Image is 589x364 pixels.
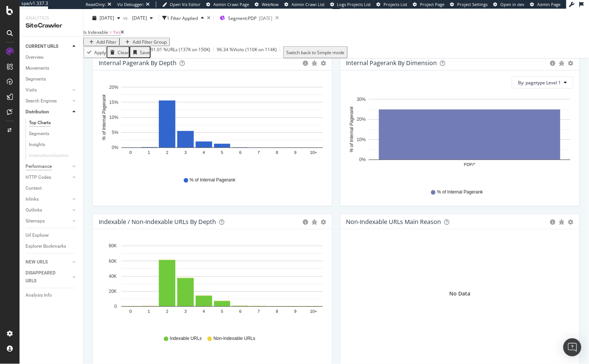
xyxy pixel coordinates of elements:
a: Projects List [377,2,408,8]
div: bug [559,219,565,225]
span: Project Page [420,2,445,7]
span: Admin Crawl List [291,2,325,7]
text: % of Internal Pagerank [349,106,354,152]
span: By: pagetype Level 1 [518,79,561,86]
span: = [109,29,112,35]
text: 6 [239,151,242,155]
button: Apply [83,46,107,58]
text: 4 [203,151,205,155]
text: 3 [184,309,187,314]
a: Top Charts [29,119,78,127]
div: CURRENT URLS [26,43,58,50]
div: Internal Pagerank By Dimension [346,59,437,67]
div: NEW URLS [26,258,48,266]
text: 0% [359,157,366,163]
div: Internationalization [29,152,69,160]
text: 2 [166,151,168,155]
text: 9 [294,309,296,314]
button: [DATE] [129,12,156,24]
a: Open in dev [494,2,525,8]
div: 1 Filter Applied [167,15,198,21]
div: A chart. [99,82,323,170]
text: 20% [109,85,118,90]
div: 96.34 % Visits ( 110K on 114K ) [217,46,277,58]
div: Top Charts [29,119,51,127]
span: 2025 Aug. 25th [100,15,114,21]
a: Segments [29,130,78,138]
a: Insights [29,141,78,149]
div: Visits [26,86,37,94]
div: Sitemaps [26,217,45,225]
div: Inlinks [26,195,39,203]
button: Switch back to Simple mode [283,46,347,58]
div: Add Filter Group [133,39,167,45]
a: Visits [26,86,70,94]
svg: A chart. [99,241,323,329]
text: 0 [130,151,132,155]
a: DISAPPEARED URLS [26,269,70,285]
span: % of Internal Pagerank [190,177,236,183]
button: Clear [107,46,130,58]
text: 3 [184,151,187,155]
div: Insights [29,141,45,149]
div: gear [568,219,574,225]
div: Url Explorer [26,231,49,239]
div: circle-info [550,219,556,225]
a: NEW URLS [26,258,70,266]
div: Content [26,184,42,192]
div: ReadOnly: [86,2,106,8]
text: 10+ [310,151,317,155]
div: Performance [26,163,52,171]
text: 60K [109,259,117,264]
div: circle-info [303,61,308,66]
text: 5% [112,130,119,136]
span: Webflow [262,2,279,7]
a: Content [26,184,78,192]
span: Is Indexable [83,29,108,35]
a: Project Page [413,2,445,8]
div: Segments [26,75,46,83]
div: bug [312,61,317,66]
div: Segments [29,130,49,138]
a: Admin Crawl List [284,2,325,8]
text: 5 [221,309,223,314]
div: circle-info [550,61,556,66]
span: Yes [113,29,121,35]
div: Analysis Info [26,291,52,299]
svg: A chart. [346,94,571,182]
text: 9 [294,151,296,155]
div: Overview [26,53,44,61]
div: Indexable / Non-Indexable URLs by Depth [99,218,216,225]
div: Viz Debugger: [117,2,144,8]
text: 0 [114,304,117,309]
div: Save [140,49,150,56]
div: SiteCrawler [26,21,77,30]
div: gear [568,61,574,66]
text: 20% [357,117,366,122]
div: Clear [118,49,129,56]
div: 91.01 % URLs ( 137K on 150K ) [151,46,210,58]
span: Non-Indexable URLs [213,336,255,342]
button: Segment:PDP[DATE] [217,12,272,24]
button: 1 Filter Applied [162,12,207,24]
a: Outlinks [26,206,70,214]
div: Open Intercom Messenger [563,338,581,356]
button: [DATE] [89,12,123,24]
span: 2025 Aug. 4th [129,15,147,21]
div: Search Engines [26,97,57,105]
button: By: pagetype Level 1 [512,76,574,88]
div: Movements [26,64,49,72]
a: Webflow [255,2,279,8]
a: Sitemaps [26,217,70,225]
span: Open in dev [501,2,525,7]
div: times [207,16,210,20]
a: Explorer Bookmarks [26,242,78,250]
div: DISAPPEARED URLS [26,269,63,285]
text: 8 [276,151,278,155]
a: Project Settings [450,2,488,8]
text: 0% [112,145,119,151]
button: Add Filter [83,38,119,46]
a: Internationalization [29,152,76,160]
span: Logs Projects List [337,2,371,7]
